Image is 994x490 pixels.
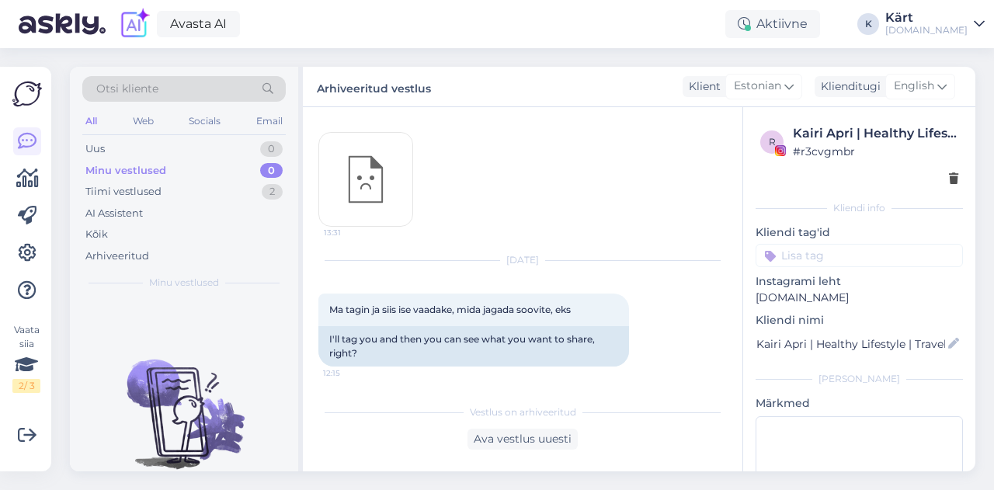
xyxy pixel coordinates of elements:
[318,326,629,367] div: I'll tag you and then you can see what you want to share, right?
[756,312,963,328] p: Kliendi nimi
[260,141,283,157] div: 0
[149,276,219,290] span: Minu vestlused
[85,227,108,242] div: Kõik
[262,184,283,200] div: 2
[793,124,958,143] div: Kairi Apri | Healthy Lifestyle | Travel UGC
[329,304,571,315] span: Ma tagin ja siis ise vaadake, mida jagada soovite, eks
[885,12,968,24] div: Kärt
[467,429,578,450] div: Ava vestlus uuesti
[253,111,286,131] div: Email
[12,323,40,393] div: Vaata siia
[85,163,166,179] div: Minu vestlused
[857,13,879,35] div: K
[894,78,934,95] span: English
[756,290,963,306] p: [DOMAIN_NAME]
[756,224,963,241] p: Kliendi tag'id
[186,111,224,131] div: Socials
[756,335,945,353] input: Lisa nimi
[85,141,105,157] div: Uus
[85,184,162,200] div: Tiimi vestlused
[769,136,776,148] span: r
[885,12,985,36] a: Kärt[DOMAIN_NAME]
[815,78,881,95] div: Klienditugi
[756,244,963,267] input: Lisa tag
[725,10,820,38] div: Aktiivne
[756,372,963,386] div: [PERSON_NAME]
[260,163,283,179] div: 0
[885,24,968,36] div: [DOMAIN_NAME]
[793,143,958,160] div: # r3cvgmbr
[317,76,431,97] label: Arhiveeritud vestlus
[318,253,727,267] div: [DATE]
[683,78,721,95] div: Klient
[70,332,298,471] img: No chats
[756,395,963,412] p: Märkmed
[85,248,149,264] div: Arhiveeritud
[130,111,157,131] div: Web
[118,8,151,40] img: explore-ai
[324,227,382,238] span: 13:31
[323,367,381,379] span: 12:15
[756,273,963,290] p: Instagrami leht
[12,379,40,393] div: 2 / 3
[470,405,576,419] span: Vestlus on arhiveeritud
[85,206,143,221] div: AI Assistent
[82,111,100,131] div: All
[734,78,781,95] span: Estonian
[12,79,42,109] img: Askly Logo
[157,11,240,37] a: Avasta AI
[756,201,963,215] div: Kliendi info
[96,81,158,97] span: Otsi kliente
